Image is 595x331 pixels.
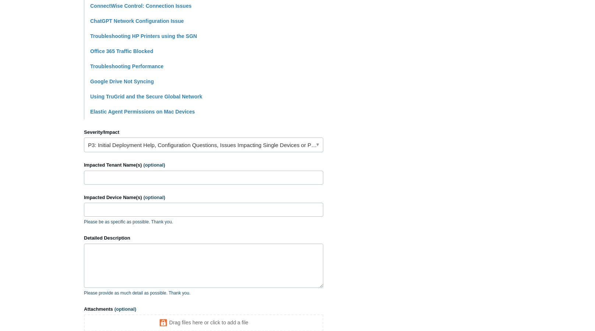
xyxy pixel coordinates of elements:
a: Google Drive Not Syncing [90,79,154,84]
label: Attachments [84,306,323,313]
label: Impacted Tenant Name(s) [84,161,323,169]
a: ConnectWise Control: Connection Issues [90,3,191,9]
span: (optional) [144,195,165,200]
a: Using TruGrid and the Secure Global Network [90,94,202,100]
a: ChatGPT Network Configuration Issue [90,18,184,24]
p: Please be as specific as possible. Thank you. [84,219,323,225]
label: Severity/Impact [84,129,323,136]
a: Troubleshooting HP Printers using the SGN [90,33,197,39]
a: Troubleshooting Performance [90,63,163,69]
label: Detailed Description [84,234,323,242]
a: Elastic Agent Permissions on Mac Devices [90,109,195,115]
a: P3: Initial Deployment Help, Configuration Questions, Issues Impacting Single Devices or Past Out... [84,137,323,152]
span: (optional) [115,306,136,312]
span: (optional) [143,162,165,168]
label: Impacted Device Name(s) [84,194,323,201]
p: Please provide as much detail as possible. Thank you. [84,290,323,296]
a: Office 365 Traffic Blocked [90,48,153,54]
